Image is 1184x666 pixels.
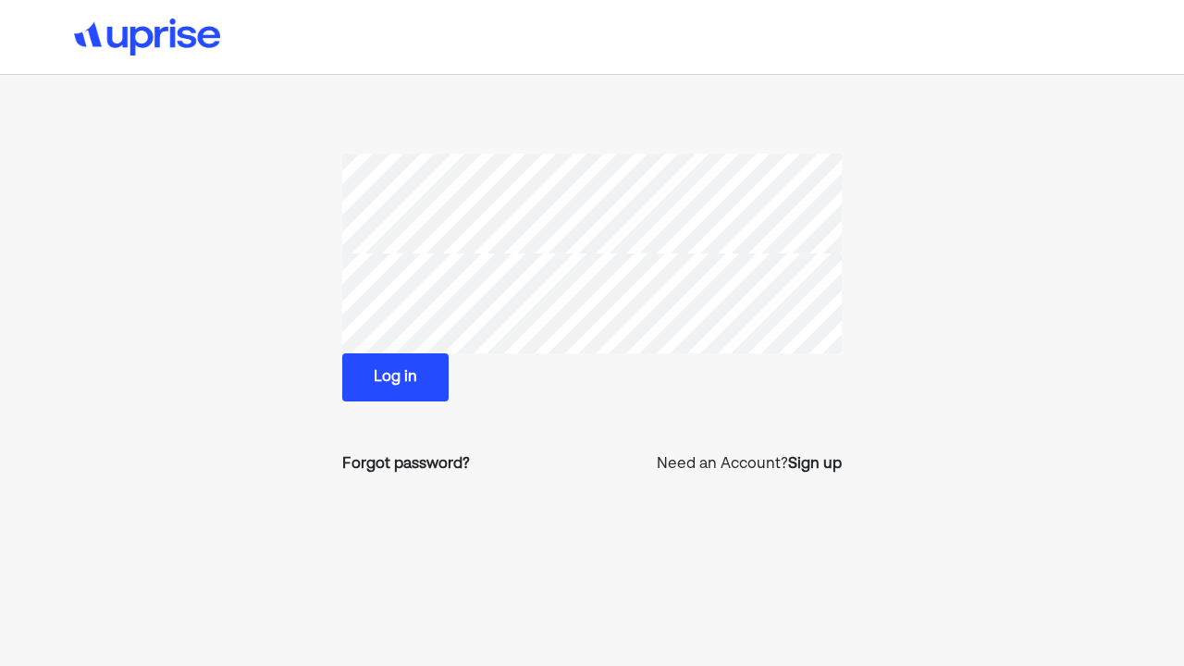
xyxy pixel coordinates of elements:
[657,453,842,475] p: Need an Account?
[342,353,449,401] button: Log in
[788,453,842,475] a: Sign up
[342,453,470,475] a: Forgot password?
